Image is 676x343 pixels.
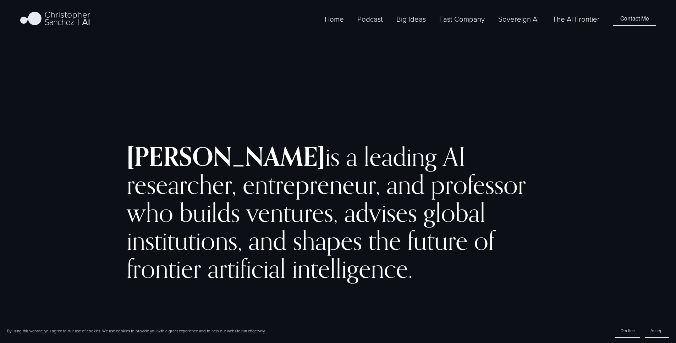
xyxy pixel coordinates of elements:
button: Accept [645,324,669,338]
a: Podcast [357,13,383,25]
a: Contact Me [613,12,655,26]
span: Big Ideas [396,14,426,24]
button: Decline [615,324,640,338]
a: Home [325,13,344,25]
a: Sovereign AI [498,13,539,25]
a: The AI Frontier [553,13,600,25]
img: Christopher Sanchez | AI [20,10,90,28]
span: Accept [650,327,664,333]
span: Fast Company [439,14,485,24]
h2: is a leading AI researcher, entrepreneur, and professor who builds ventures, advises global insti... [127,142,549,282]
span: Decline [621,327,635,333]
strong: [PERSON_NAME] [127,140,325,172]
p: By using this website, you agree to our use of cookies. We use cookies to provide you with a grea... [7,328,265,334]
a: folder dropdown [396,13,426,25]
a: folder dropdown [439,13,485,25]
